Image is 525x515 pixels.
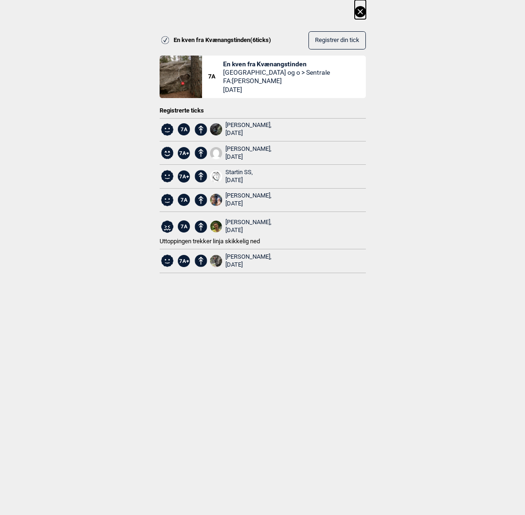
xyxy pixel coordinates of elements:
[315,37,359,44] span: Registrer din tick
[160,56,202,98] img: En kven fra Kvaenangstinden 210310
[160,107,366,115] div: Registrerte ticks
[223,68,330,77] span: [GEOGRAPHIC_DATA] og o > Sentrale
[178,255,190,267] span: 7A+
[210,220,222,233] img: Tina profilbilde
[178,194,190,206] span: 7A
[178,123,190,135] span: 7A
[225,261,272,269] div: [DATE]
[210,170,222,183] img: IMG 6109
[225,169,253,184] div: Startin SS,
[225,121,272,137] div: [PERSON_NAME],
[308,31,366,49] button: Registrer din tick
[225,153,272,161] div: [DATE]
[210,194,222,206] img: 20220507 130817
[178,220,190,233] span: 7A
[210,192,272,208] a: 20220507 130817[PERSON_NAME], [DATE]
[225,200,272,208] div: [DATE]
[225,253,272,269] div: [PERSON_NAME],
[210,255,222,267] img: F47 DDCAA 5257 4 AE3 8 B50 89195 D5 B478 B
[160,238,260,245] span: Uttoppingen trekker linja skikkelig ned
[223,85,330,94] span: [DATE]
[225,219,272,234] div: [PERSON_NAME],
[225,176,253,184] div: [DATE]
[174,36,271,44] span: En kven fra Kvænangstinden ( 6 ticks)
[178,170,190,183] span: 7A+
[223,60,330,68] span: En kven fra Kvænangstinden
[208,73,224,81] span: 7A
[210,147,222,159] img: User fallback1
[178,147,190,159] span: 7A+
[210,121,272,137] a: A45 D9 E0 B D63 C 4415 9 BDC 14627150 ABEA[PERSON_NAME], [DATE]
[210,123,222,135] img: A45 D9 E0 B D63 C 4415 9 BDC 14627150 ABEA
[225,129,272,137] div: [DATE]
[210,145,272,161] a: User fallback1[PERSON_NAME], [DATE]
[225,145,272,161] div: [PERSON_NAME],
[210,169,253,184] a: IMG 6109Startin SS, [DATE]
[210,253,272,269] a: F47 DDCAA 5257 4 AE3 8 B50 89195 D5 B478 B[PERSON_NAME], [DATE]
[225,192,272,208] div: [PERSON_NAME],
[223,77,330,85] span: FA: [PERSON_NAME]
[225,226,272,234] div: [DATE]
[210,219,272,234] a: Tina profilbilde[PERSON_NAME], [DATE]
